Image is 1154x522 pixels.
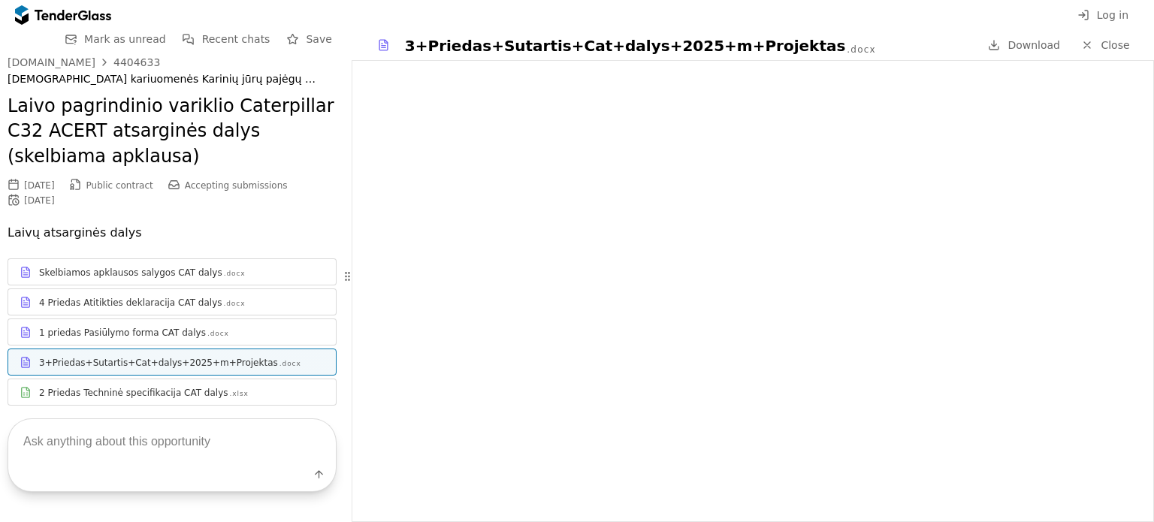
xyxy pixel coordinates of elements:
div: 3+Priedas+Sutartis+Cat+dalys+2025+m+Projektas [39,357,278,369]
p: Laivų atsarginės dalys [8,222,337,243]
div: .docx [224,269,246,279]
div: [DOMAIN_NAME] [8,57,95,68]
h2: Laivo pagrindinio variklio Caterpillar C32 ACERT atsarginės dalys (skelbiama apklausa) [8,94,337,170]
div: 2 Priedas Techninė specifikacija CAT dalys [39,387,228,399]
span: Log in [1097,9,1128,21]
div: .docx [224,299,246,309]
div: 3+Priedas+Sutartis+Cat+dalys+2025+m+Projektas [405,35,846,56]
a: 4 Priedas Atitikties deklaracija CAT dalys.docx [8,288,337,315]
button: Recent chats [178,30,275,49]
span: Download [1007,39,1060,51]
a: 3+Priedas+Sutartis+Cat+dalys+2025+m+Projektas.docx [8,349,337,376]
span: Recent chats [202,33,270,45]
button: Log in [1073,6,1133,25]
button: Save [282,30,336,49]
div: [DATE] [24,195,55,206]
span: Accepting submissions [185,180,288,191]
div: .docx [847,44,875,56]
div: .docx [279,359,301,369]
span: Save [306,33,331,45]
a: [DOMAIN_NAME]4404633 [8,56,160,68]
a: Close [1072,36,1139,55]
span: Close [1101,39,1129,51]
div: [DATE] [24,180,55,191]
div: 1 priedas Pasiūlymo forma CAT dalys [39,327,206,339]
a: 2 Priedas Techninė specifikacija CAT dalys.xlsx [8,379,337,406]
span: Public contract [86,180,153,191]
button: Mark as unread [60,30,171,49]
a: 1 priedas Pasiūlymo forma CAT dalys.docx [8,318,337,345]
a: Skelbiamos apklausos salygos CAT dalys.docx [8,258,337,285]
div: 4 Priedas Atitikties deklaracija CAT dalys [39,297,222,309]
div: [DEMOGRAPHIC_DATA] kariuomenės Karinių jūrų pajėgų Logistikos tarnyba [8,73,337,86]
div: .docx [207,329,229,339]
a: Download [983,36,1065,55]
div: Skelbiamos apklausos salygos CAT dalys [39,267,222,279]
span: Mark as unread [84,33,166,45]
div: 4404633 [113,57,160,68]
